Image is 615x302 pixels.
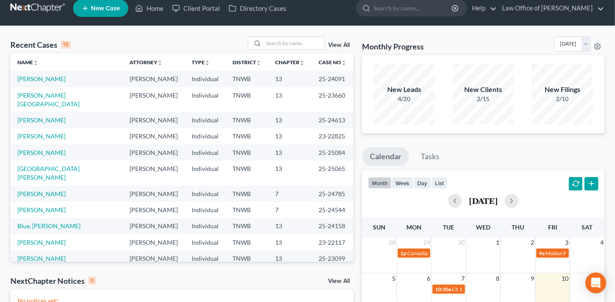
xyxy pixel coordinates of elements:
span: 8 [495,273,500,284]
span: 7 [461,273,466,284]
span: Consultation w/[PERSON_NAME] - Emergency 13 [407,250,520,256]
i: unfold_more [33,60,38,66]
td: 25-24158 [312,218,353,234]
span: Ch 13 Consultation w/[PERSON_NAME] [452,286,543,292]
td: TNWB [226,112,268,128]
span: Sat [582,223,593,231]
span: 1p [400,250,406,256]
td: TNWB [226,87,268,112]
i: unfold_more [256,60,261,66]
td: TNWB [226,71,268,87]
a: [PERSON_NAME][GEOGRAPHIC_DATA] [17,92,80,108]
i: unfold_more [341,60,346,66]
input: Search by name... [263,37,324,49]
a: [PERSON_NAME] [17,239,66,246]
td: [PERSON_NAME] [123,161,185,185]
h2: [DATE] [469,196,498,205]
td: [PERSON_NAME] [123,202,185,218]
span: 3 [565,237,570,248]
td: TNWB [226,234,268,250]
span: Wed [476,223,490,231]
span: 9 [530,273,535,284]
td: Individual [185,87,226,112]
td: 23-22825 [312,128,353,144]
td: 25-24613 [312,112,353,128]
div: 4/20 [374,95,435,103]
a: Districtunfold_more [233,59,261,66]
td: 13 [268,87,312,112]
td: Individual [185,144,226,161]
td: TNWB [226,251,268,267]
td: [PERSON_NAME] [123,144,185,161]
td: Individual [185,128,226,144]
td: 13 [268,128,312,144]
span: 6 [426,273,431,284]
i: unfold_more [205,60,210,66]
td: 13 [268,218,312,234]
span: 10 [561,273,570,284]
td: Individual [185,202,226,218]
div: New Clients [453,85,514,95]
div: NextChapter Notices [10,276,96,286]
td: TNWB [226,186,268,202]
td: 25-23099 [312,251,353,267]
td: Individual [185,161,226,185]
td: 25-25065 [312,161,353,185]
td: Individual [185,186,226,202]
div: 2/15 [453,95,514,103]
a: [PERSON_NAME] [17,190,66,197]
button: month [368,177,392,189]
span: Sun [373,223,386,231]
td: [PERSON_NAME] [123,112,185,128]
td: 25-25084 [312,144,353,161]
a: Home [131,0,168,16]
a: View All [328,42,350,48]
span: New Case [91,5,120,12]
i: unfold_more [157,60,163,66]
button: day [413,177,431,189]
a: Calendar [362,147,409,166]
a: Typeunfold_more [192,59,210,66]
a: Client Portal [168,0,224,16]
td: 25-24544 [312,202,353,218]
td: 25-23660 [312,87,353,112]
td: [PERSON_NAME] [123,87,185,112]
td: 13 [268,251,312,267]
td: [PERSON_NAME] [123,71,185,87]
a: [PERSON_NAME] [17,75,66,82]
span: 1 [495,237,500,248]
td: 13 [268,161,312,185]
a: Case Nounfold_more [319,59,346,66]
a: Chapterunfold_more [275,59,305,66]
td: 7 [268,186,312,202]
div: New Leads [374,85,435,95]
td: [PERSON_NAME] [123,218,185,234]
a: Attorneyunfold_more [130,59,163,66]
div: New Filings [532,85,593,95]
i: unfold_more [299,60,305,66]
div: Recent Cases [10,39,71,50]
td: TNWB [226,161,268,185]
span: 5 [391,273,396,284]
a: Help [468,0,497,16]
span: 30 [457,237,466,248]
a: View All [328,278,350,284]
td: 25-24091 [312,71,353,87]
td: TNWB [226,144,268,161]
button: week [392,177,413,189]
a: Nameunfold_more [17,59,38,66]
td: Individual [185,112,226,128]
span: 29 [422,237,431,248]
td: 13 [268,144,312,161]
div: 2/10 [532,95,593,103]
td: 13 [268,234,312,250]
td: TNWB [226,218,268,234]
td: 7 [268,202,312,218]
span: 2 [530,237,535,248]
a: Directory Cases [224,0,291,16]
div: Open Intercom Messenger [585,272,606,293]
button: list [431,177,448,189]
td: TNWB [226,128,268,144]
span: Tue [443,223,454,231]
td: Individual [185,234,226,250]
